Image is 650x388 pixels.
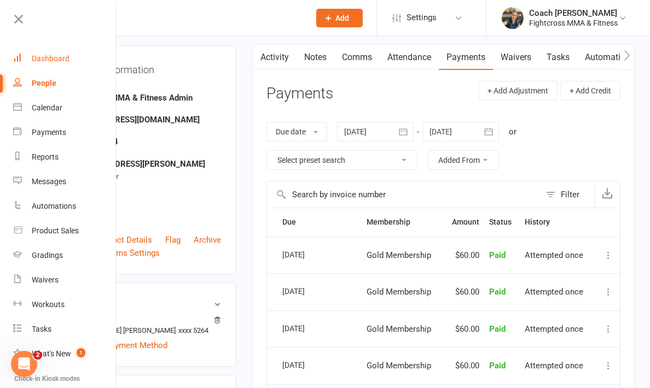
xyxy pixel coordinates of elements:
div: [DATE] [282,356,333,373]
span: Attempted once [525,287,583,297]
strong: Fightcross MMA & Fitness Admin [69,93,221,103]
span: Gold Membership [367,287,431,297]
span: Settings [407,5,437,30]
h3: Wallet [67,297,221,308]
span: Paid [489,287,506,297]
h3: Contact information [67,60,221,75]
strong: - [69,181,221,191]
iframe: Intercom live chat [11,351,37,377]
div: Calendar [32,103,62,112]
span: 2 [33,351,42,360]
a: Tasks [13,317,117,342]
a: Waivers [13,268,117,292]
button: Added From [427,150,499,170]
a: Activity [253,45,297,70]
span: Gold Membership [367,324,431,334]
div: [DATE] [282,246,333,263]
span: Attempted once [525,250,583,260]
span: Paid [489,361,506,371]
div: Member Number [69,172,221,182]
th: Status [484,208,520,236]
div: Date of Birth [69,193,221,204]
div: Email [69,105,221,116]
span: Paid [489,324,506,334]
td: $60.00 [443,273,484,310]
a: Calendar [13,96,117,120]
strong: Bank account [69,318,216,326]
a: Product Sales [13,219,117,243]
input: Search by invoice number [267,181,540,208]
a: Automations [13,194,117,219]
div: Filter [561,188,579,201]
div: Owner [69,84,221,94]
a: Waivers [493,45,539,70]
input: Search... [65,10,302,26]
a: Automations [577,45,642,70]
a: Messages [13,169,117,194]
div: Fightcross MMA & Fitness [529,18,618,28]
img: thumb_image1623694743.png [502,7,524,29]
th: History [520,208,595,236]
div: Dashboard [32,54,69,63]
td: $60.00 [443,310,484,348]
td: $60.00 [443,347,484,384]
div: or [509,125,516,138]
span: Attempted once [525,324,583,334]
strong: 0482722344 [69,137,221,146]
strong: [EMAIL_ADDRESS][DOMAIN_NAME] [69,115,221,125]
div: Automations [32,202,76,210]
a: Flag [165,233,181,246]
div: Tasks [32,325,51,333]
strong: [DATE] [69,203,221,213]
a: Reports [13,145,117,169]
a: Notes [297,45,334,70]
a: Dashboard [13,46,117,71]
a: Payments [439,45,493,70]
button: Add [316,9,363,27]
span: 1 [77,348,85,357]
div: Coach [PERSON_NAME] [529,8,618,18]
div: [DATE] [282,320,333,337]
a: Gradings [13,243,117,268]
div: What's New [32,349,71,358]
th: Amount [443,208,484,236]
h3: Payments [266,85,333,102]
div: Payments [32,128,66,137]
th: Membership [362,208,443,236]
td: $60.00 [443,237,484,274]
a: Add / Edit Payment Method [67,339,167,352]
li: [PERSON_NAME] [PERSON_NAME] [67,316,221,336]
a: Tasks [539,45,577,70]
span: Attempted once [525,361,583,371]
button: Due date [266,122,327,142]
span: Gold Membership [367,361,431,371]
a: Attendance [380,45,439,70]
span: Paid [489,250,506,260]
a: Archive [194,233,221,246]
button: + Add Credit [560,81,620,101]
span: Gold Membership [367,250,431,260]
a: Payments [13,120,117,145]
span: xxxx 5264 [178,326,208,334]
div: Gradings [32,251,63,260]
div: [DATE] [282,283,333,299]
span: Add [335,14,349,22]
button: Filter [540,181,594,208]
a: Workouts [13,292,117,317]
div: Product Sales [32,226,79,235]
div: Address [69,149,221,160]
th: Due [277,208,362,236]
strong: [STREET_ADDRESS][PERSON_NAME] [69,159,221,169]
div: Location [69,215,221,226]
a: What's New1 [13,342,117,366]
a: People [13,71,117,96]
button: + Add Adjustment [478,81,558,101]
div: Mobile Number [69,127,221,138]
div: Reports [32,152,59,161]
div: People [32,79,56,87]
div: Workouts [32,300,65,309]
a: Comms [334,45,380,70]
div: Waivers [32,275,59,284]
div: Messages [32,177,66,186]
